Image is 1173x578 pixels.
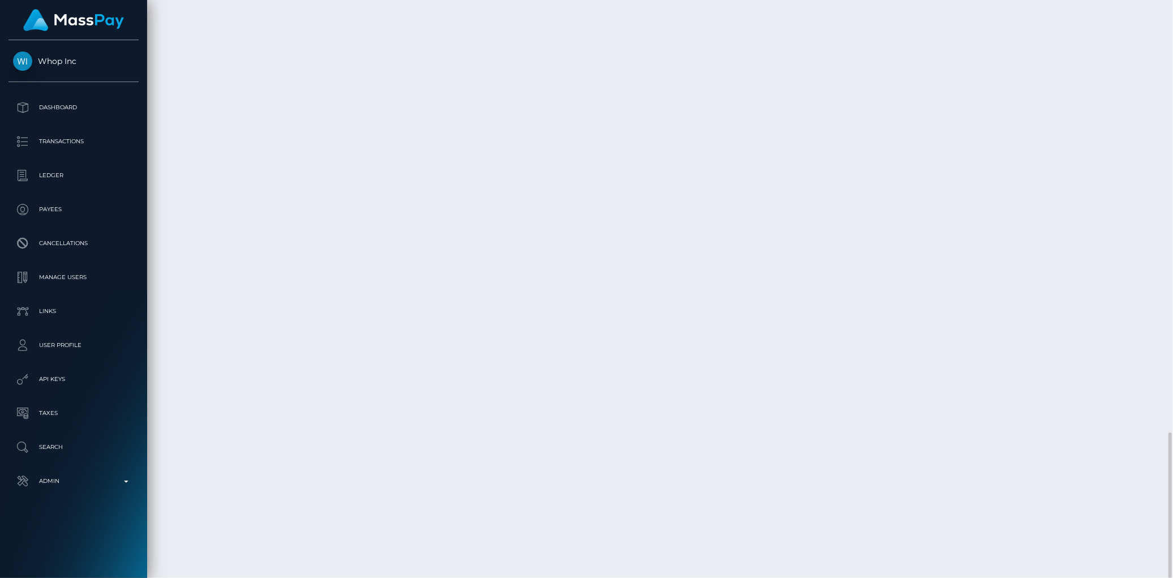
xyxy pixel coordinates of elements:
[13,269,134,286] p: Manage Users
[13,303,134,320] p: Links
[13,201,134,218] p: Payees
[8,195,139,224] a: Payees
[13,235,134,252] p: Cancellations
[8,93,139,122] a: Dashboard
[13,405,134,422] p: Taxes
[13,337,134,354] p: User Profile
[8,229,139,258] a: Cancellations
[13,133,134,150] p: Transactions
[8,467,139,495] a: Admin
[13,371,134,388] p: API Keys
[8,297,139,326] a: Links
[13,99,134,116] p: Dashboard
[8,56,139,66] span: Whop Inc
[8,263,139,292] a: Manage Users
[8,433,139,461] a: Search
[23,9,124,31] img: MassPay Logo
[8,399,139,427] a: Taxes
[8,127,139,156] a: Transactions
[13,439,134,456] p: Search
[13,52,32,71] img: Whop Inc
[13,167,134,184] p: Ledger
[8,365,139,393] a: API Keys
[8,161,139,190] a: Ledger
[8,331,139,359] a: User Profile
[13,473,134,490] p: Admin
